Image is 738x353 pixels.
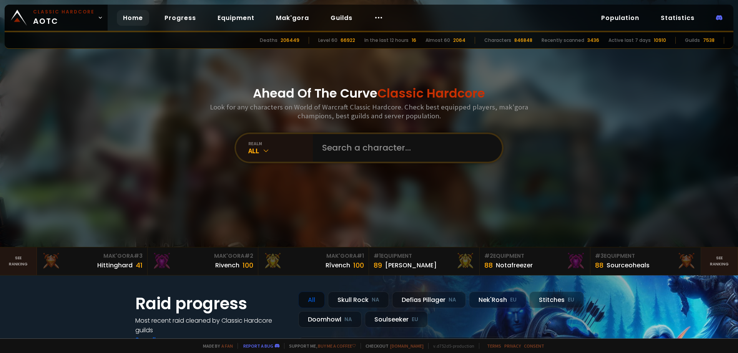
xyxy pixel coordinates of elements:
div: 88 [595,260,603,270]
a: Consent [524,343,544,349]
a: Statistics [655,10,701,26]
div: 89 [374,260,382,270]
a: Mak'Gora#2Rivench100 [148,247,258,275]
div: Characters [484,37,511,44]
small: EU [568,296,574,304]
div: All [248,146,313,155]
h1: Ahead Of The Curve [253,84,485,103]
div: Deaths [260,37,278,44]
a: Mak'Gora#3Hittinghard41 [37,247,148,275]
span: # 3 [134,252,143,260]
div: Equipment [484,252,585,260]
h3: Look for any characters on World of Warcraft Classic Hardcore. Check best equipped players, mak'g... [207,103,531,120]
div: Hittinghard [97,260,133,270]
a: Seeranking [701,247,738,275]
small: NA [344,316,352,323]
div: Mak'Gora [152,252,253,260]
div: 206449 [281,37,299,44]
a: See all progress [135,335,185,344]
a: Mak'gora [270,10,315,26]
a: #1Equipment89[PERSON_NAME] [369,247,480,275]
div: Active last 7 days [608,37,651,44]
div: Equipment [595,252,696,260]
div: Almost 60 [426,37,450,44]
div: 66922 [341,37,355,44]
span: # 2 [484,252,493,260]
input: Search a character... [317,134,493,162]
div: All [298,292,325,308]
div: Defias Pillager [392,292,466,308]
div: 16 [412,37,416,44]
span: # 1 [374,252,381,260]
a: #3Equipment88Sourceoheals [590,247,701,275]
div: Notafreezer [496,260,533,270]
span: # 1 [357,252,364,260]
div: Guilds [685,37,700,44]
div: 100 [353,260,364,270]
div: 2064 [453,37,465,44]
small: NA [372,296,379,304]
span: AOTC [33,8,95,27]
div: Recently scanned [542,37,584,44]
div: Equipment [374,252,475,260]
div: Soulseeker [365,311,428,328]
a: Terms [487,343,501,349]
span: Checkout [361,343,424,349]
div: 3436 [587,37,599,44]
div: Rîvench [326,260,350,270]
div: Skull Rock [328,292,389,308]
small: EU [510,296,517,304]
a: Guilds [324,10,359,26]
div: In the last 12 hours [364,37,409,44]
a: a fan [221,343,233,349]
div: 100 [243,260,253,270]
a: Classic HardcoreAOTC [5,5,108,31]
div: realm [248,141,313,146]
small: Classic Hardcore [33,8,95,15]
span: Classic Hardcore [377,85,485,102]
span: # 2 [244,252,253,260]
a: Report a bug [243,343,273,349]
div: Stitches [529,292,584,308]
div: Sourceoheals [607,260,650,270]
div: Level 60 [318,37,337,44]
small: NA [449,296,456,304]
div: Doomhowl [298,311,362,328]
div: 10910 [654,37,666,44]
div: 88 [484,260,493,270]
h4: Most recent raid cleaned by Classic Hardcore guilds [135,316,289,335]
small: EU [412,316,418,323]
h1: Raid progress [135,292,289,316]
span: Support me, [284,343,356,349]
a: Population [595,10,645,26]
a: [DOMAIN_NAME] [390,343,424,349]
a: Mak'Gora#1Rîvench100 [258,247,369,275]
div: 7538 [703,37,715,44]
span: v. d752d5 - production [428,343,474,349]
a: Buy me a coffee [318,343,356,349]
div: 846848 [514,37,532,44]
a: Progress [158,10,202,26]
div: [PERSON_NAME] [385,260,437,270]
div: Rivench [215,260,239,270]
span: # 3 [595,252,604,260]
a: #2Equipment88Notafreezer [480,247,590,275]
div: Mak'Gora [263,252,364,260]
a: Equipment [211,10,261,26]
a: Home [117,10,149,26]
div: 41 [136,260,143,270]
div: Nek'Rosh [469,292,526,308]
span: Made by [198,343,233,349]
div: Mak'Gora [42,252,143,260]
a: Privacy [504,343,521,349]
